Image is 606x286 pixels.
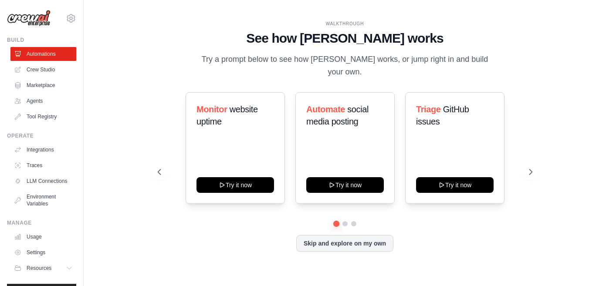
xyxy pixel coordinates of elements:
[306,104,345,114] span: Automate
[10,143,76,157] a: Integrations
[199,53,491,79] p: Try a prompt below to see how [PERSON_NAME] works, or jump right in and build your own.
[196,104,227,114] span: Monitor
[10,110,76,124] a: Tool Registry
[10,174,76,188] a: LLM Connections
[10,190,76,211] a: Environment Variables
[306,104,369,126] span: social media posting
[10,230,76,244] a: Usage
[10,78,76,92] a: Marketplace
[10,261,76,275] button: Resources
[7,132,76,139] div: Operate
[158,30,532,46] h1: See how [PERSON_NAME] works
[10,246,76,259] a: Settings
[416,104,469,126] span: GitHub issues
[7,37,76,44] div: Build
[10,63,76,77] a: Crew Studio
[196,177,274,193] button: Try it now
[196,104,258,126] span: website uptime
[7,219,76,226] div: Manage
[7,10,51,27] img: Logo
[296,235,393,252] button: Skip and explore on my own
[306,177,384,193] button: Try it now
[416,177,494,193] button: Try it now
[10,47,76,61] a: Automations
[158,20,532,27] div: WALKTHROUGH
[27,265,51,272] span: Resources
[10,94,76,108] a: Agents
[416,104,441,114] span: Triage
[10,158,76,172] a: Traces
